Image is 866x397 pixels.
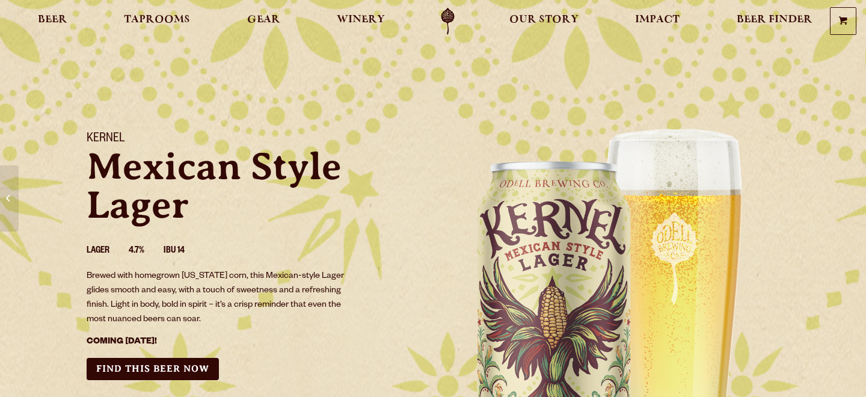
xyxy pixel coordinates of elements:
a: Our Story [502,8,586,35]
a: Gear [239,8,288,35]
a: Odell Home [425,8,470,35]
h1: Kernel [87,132,419,147]
li: IBU 14 [164,244,204,259]
span: Taprooms [124,15,190,25]
li: 4.7% [129,244,164,259]
a: Winery [329,8,393,35]
span: Gear [247,15,280,25]
span: Winery [337,15,385,25]
span: Our Story [509,15,579,25]
a: Impact [627,8,687,35]
span: Impact [635,15,680,25]
span: Beer [38,15,67,25]
a: Find this Beer Now [87,358,219,380]
a: Beer Finder [729,8,820,35]
p: Brewed with homegrown [US_STATE] corn, this Mexican-style Lager glides smooth and easy, with a to... [87,269,352,327]
span: Beer Finder [737,15,812,25]
a: Taprooms [116,8,198,35]
a: Beer [30,8,75,35]
strong: COMING [DATE]! [87,337,157,347]
li: Lager [87,244,129,259]
p: Mexican Style Lager [87,147,419,224]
